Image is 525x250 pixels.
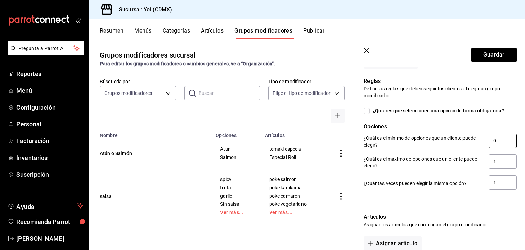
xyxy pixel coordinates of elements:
p: Asignar los artículos que contengan el grupo modificador [364,221,517,228]
button: open_drawer_menu [75,18,81,23]
span: Configuración [16,103,83,112]
span: Suscripción [16,170,83,179]
span: Personal [16,120,83,129]
span: Salmon [220,155,252,160]
a: Ver más... [220,210,252,215]
span: Atun [220,147,252,151]
p: Define las reglas que deben seguir los clientes al elegir un grupo modificador. [364,85,517,99]
span: Especial Roll [269,155,319,160]
span: poke camaron [269,193,319,198]
label: Tipo de modificador [268,79,345,84]
button: Publicar [303,27,324,39]
a: Pregunta a Parrot AI [5,50,84,57]
button: Guardar [471,48,517,62]
span: ¿Quieres que seleccionen una opción de forma obligatoria? [370,107,504,114]
div: Grupos modificadores sucursal [100,50,196,60]
span: [PERSON_NAME] [16,234,83,243]
p: Opciones [364,123,517,131]
span: Ayuda [16,201,74,210]
button: Categorías [163,27,190,39]
p: ¿Cuál es el mínimo de opciones que un cliente puede elegir? [364,135,483,148]
button: Resumen [100,27,123,39]
p: ¿Cuál es el máximo de opciones que un cliente puede elegir? [364,155,483,169]
a: Ver más... [269,210,319,215]
span: temaki especial [269,147,319,151]
button: Grupos modificadores [234,27,292,39]
span: Grupos modificadores [104,90,152,97]
span: garlic [220,193,252,198]
button: actions [338,193,345,200]
p: Artículos [364,213,517,221]
button: Artículos [201,27,224,39]
span: Reportes [16,69,83,78]
button: Atún o Salmón [100,150,182,157]
span: poke vegetariano [269,202,319,207]
div: navigation tabs [100,27,525,39]
span: poke kanikama [269,185,319,190]
h3: Sucursal: Yoi (CDMX) [113,5,172,14]
p: ¿Cuántas veces pueden elegir la misma opción? [364,180,483,187]
span: Pregunta a Parrot AI [18,45,73,52]
span: Inventarios [16,153,83,162]
p: Reglas [364,77,517,85]
span: spicy [220,177,252,182]
button: salsa [100,193,182,200]
span: Facturación [16,136,83,146]
button: Pregunta a Parrot AI [8,41,84,55]
strong: Para editar los grupos modificadores o cambios generales, ve a “Organización”. [100,61,275,66]
span: trufa [220,185,252,190]
span: Elige el tipo de modificador [273,90,331,97]
label: Búsqueda por [100,79,176,84]
button: Menús [134,27,151,39]
th: Nombre [89,128,212,138]
th: Opciones [212,128,260,138]
span: Recomienda Parrot [16,217,83,226]
button: actions [338,150,345,157]
th: Artículos [261,128,327,138]
span: Menú [16,86,83,95]
span: poke salmon [269,177,319,182]
span: Sin salsa [220,202,252,207]
table: simple table [89,128,355,223]
input: Buscar [199,86,260,100]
